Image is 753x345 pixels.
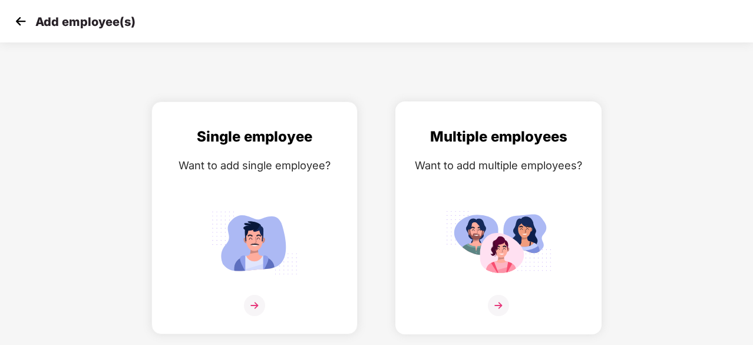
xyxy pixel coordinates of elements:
[408,126,589,148] div: Multiple employees
[445,206,551,280] img: svg+xml;base64,PHN2ZyB4bWxucz0iaHR0cDovL3d3dy53My5vcmcvMjAwMC9zdmciIGlkPSJNdWx0aXBsZV9lbXBsb3llZS...
[35,15,136,29] p: Add employee(s)
[12,12,29,30] img: svg+xml;base64,PHN2ZyB4bWxucz0iaHR0cDovL3d3dy53My5vcmcvMjAwMC9zdmciIHdpZHRoPSIzMCIgaGVpZ2h0PSIzMC...
[202,206,308,280] img: svg+xml;base64,PHN2ZyB4bWxucz0iaHR0cDovL3d3dy53My5vcmcvMjAwMC9zdmciIGlkPSJTaW5nbGVfZW1wbG95ZWUiIH...
[164,157,345,174] div: Want to add single employee?
[244,295,265,316] img: svg+xml;base64,PHN2ZyB4bWxucz0iaHR0cDovL3d3dy53My5vcmcvMjAwMC9zdmciIHdpZHRoPSIzNiIgaGVpZ2h0PSIzNi...
[488,295,509,316] img: svg+xml;base64,PHN2ZyB4bWxucz0iaHR0cDovL3d3dy53My5vcmcvMjAwMC9zdmciIHdpZHRoPSIzNiIgaGVpZ2h0PSIzNi...
[164,126,345,148] div: Single employee
[408,157,589,174] div: Want to add multiple employees?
